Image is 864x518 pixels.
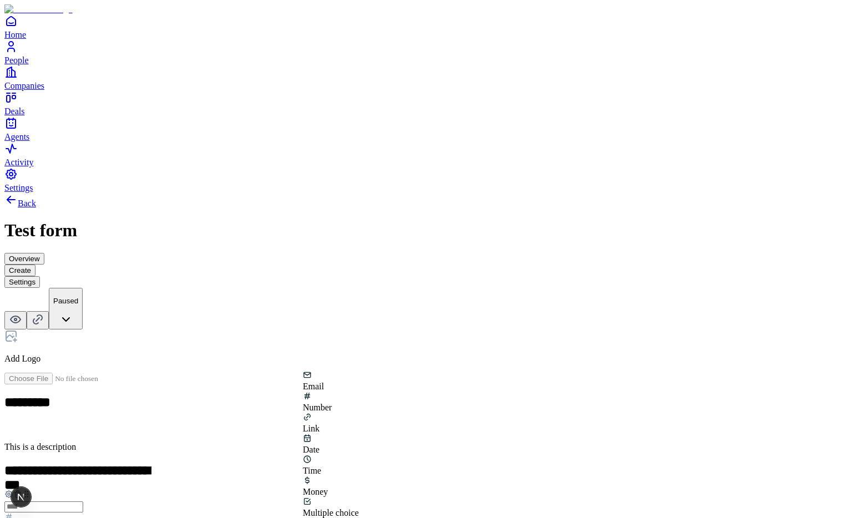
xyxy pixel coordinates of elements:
[4,14,860,39] a: Home
[303,424,370,434] div: Link
[303,487,370,497] div: Money
[4,276,40,288] button: Settings
[4,199,36,208] a: Back
[4,40,860,65] a: People
[4,30,26,39] span: Home
[4,4,73,14] img: Item Brain Logo
[303,497,370,518] div: Multiple choice
[4,106,24,116] span: Deals
[4,220,860,241] h1: Test form
[4,65,860,90] a: Companies
[4,91,860,116] a: Deals
[303,476,370,497] div: Money
[4,265,35,276] button: Create
[303,445,370,455] div: Date
[4,354,860,364] p: Add Logo
[4,253,44,265] button: Overview
[4,167,860,192] a: Settings
[4,442,860,452] p: This is a description
[303,466,370,476] div: Time
[4,183,33,192] span: Settings
[4,132,29,141] span: Agents
[303,392,370,413] div: Number
[4,55,29,65] span: People
[4,158,33,167] span: Activity
[303,508,370,518] div: Multiple choice
[303,403,370,413] div: Number
[303,413,370,434] div: Link
[4,116,860,141] a: Agents
[303,434,370,455] div: Date
[4,81,44,90] span: Companies
[4,142,860,167] a: Activity
[303,370,370,392] div: Email
[303,382,370,392] div: Email
[303,455,370,476] div: Time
